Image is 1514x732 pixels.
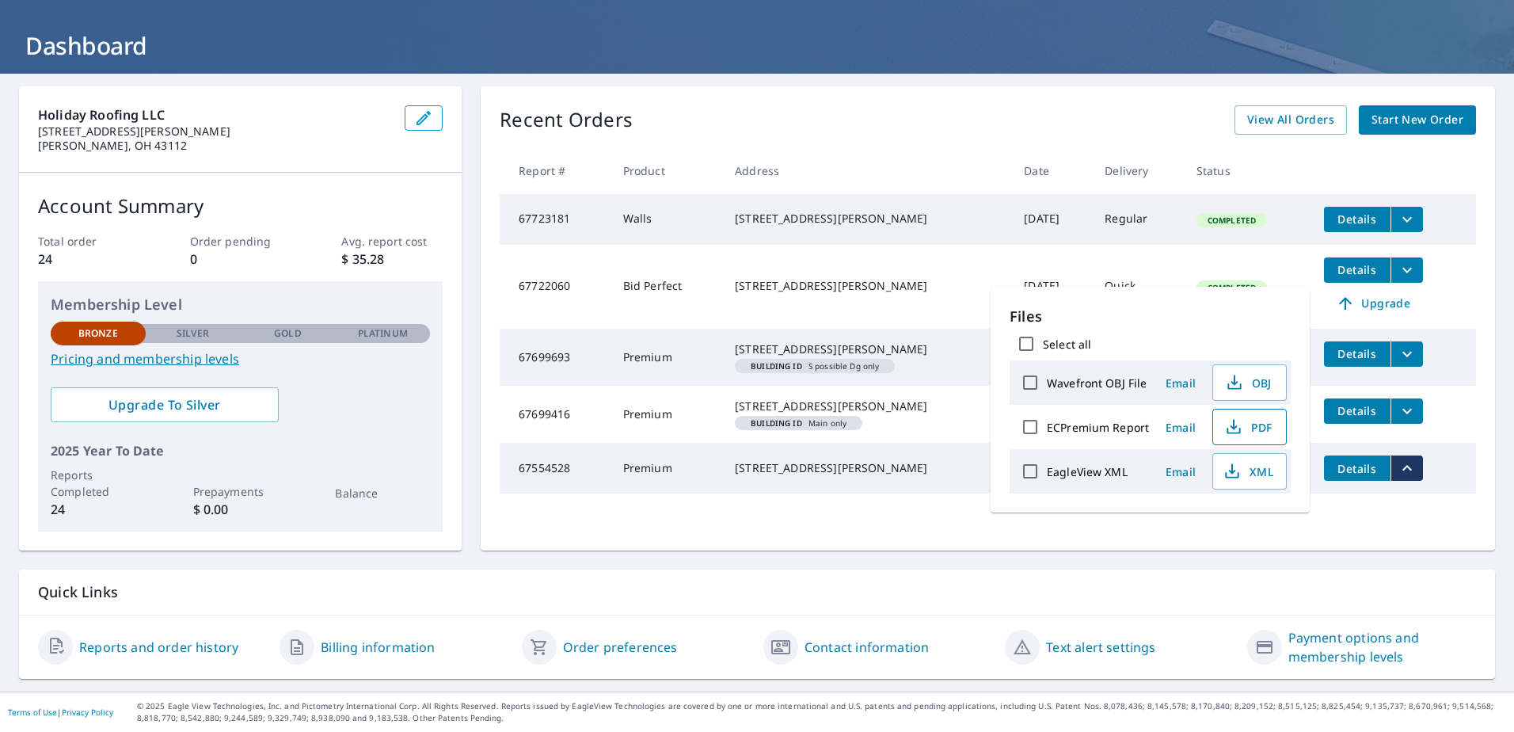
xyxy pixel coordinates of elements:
span: Email [1162,376,1200,391]
button: detailsBtn-67699693 [1324,341,1390,367]
span: S possible Dg only [741,362,888,370]
span: Details [1333,346,1381,361]
p: Holiday roofing LLC [38,105,392,124]
a: Terms of Use [8,707,57,718]
p: 0 [190,250,291,269]
button: detailsBtn-67722060 [1324,257,1390,283]
span: Email [1162,464,1200,479]
td: Walls [611,194,722,245]
p: Quick Links [38,582,1476,602]
p: 24 [38,250,139,269]
span: Start New Order [1371,110,1463,130]
a: View All Orders [1234,105,1347,135]
p: Bronze [78,326,118,341]
p: 2025 Year To Date [51,441,430,460]
td: 67554528 [500,443,611,494]
p: Prepayments [193,483,288,500]
button: filesDropdownBtn-67699693 [1390,341,1423,367]
span: Email [1162,420,1200,435]
button: Email [1155,371,1206,395]
td: 67723181 [500,194,611,245]
td: Premium [611,443,722,494]
button: PDF [1212,409,1287,445]
p: Total order [38,233,139,250]
a: Start New Order [1359,105,1476,135]
a: Payment options and membership levels [1288,628,1476,666]
span: Completed [1198,282,1265,293]
button: detailsBtn-67699416 [1324,398,1390,424]
p: Balance [335,485,430,501]
span: XML [1223,462,1273,481]
a: Billing information [321,638,435,657]
th: Status [1184,147,1311,194]
td: [DATE] [1011,194,1092,245]
label: ECPremium Report [1047,420,1149,435]
p: Recent Orders [500,105,633,135]
td: [DATE] [1011,245,1092,329]
a: Order preferences [563,638,678,657]
span: Details [1333,403,1381,418]
a: Privacy Policy [62,707,113,718]
button: Email [1155,459,1206,484]
label: Wavefront OBJ File [1047,376,1147,391]
button: detailsBtn-67554528 [1324,456,1390,481]
button: Email [1155,415,1206,440]
button: filesDropdownBtn-67723181 [1390,207,1423,232]
p: Membership Level [51,294,430,315]
label: Select all [1043,337,1091,352]
td: 67722060 [500,245,611,329]
span: View All Orders [1247,110,1334,130]
a: Pricing and membership levels [51,349,430,368]
p: Platinum [358,326,408,341]
button: XML [1212,453,1287,490]
th: Delivery [1092,147,1184,194]
p: Avg. report cost [341,233,443,250]
p: Order pending [190,233,291,250]
div: [STREET_ADDRESS][PERSON_NAME] [735,211,999,227]
span: OBJ [1223,373,1273,392]
td: 67699693 [500,329,611,386]
th: Date [1011,147,1092,194]
span: Details [1333,262,1381,277]
p: Reports Completed [51,467,146,500]
span: Details [1333,461,1381,476]
button: detailsBtn-67723181 [1324,207,1390,232]
p: Files [1010,306,1291,327]
td: Regular [1092,194,1184,245]
a: Contact information [805,638,929,657]
span: Upgrade [1333,294,1413,313]
button: filesDropdownBtn-67722060 [1390,257,1423,283]
p: | [8,707,113,717]
span: Main only [741,419,856,427]
div: [STREET_ADDRESS][PERSON_NAME] [735,278,999,294]
span: Upgrade To Silver [63,396,266,414]
td: Quick [1092,245,1184,329]
p: [PERSON_NAME], OH 43112 [38,139,392,153]
em: Building ID [751,419,802,427]
div: [STREET_ADDRESS][PERSON_NAME] [735,460,999,476]
td: Premium [611,329,722,386]
td: Bid Perfect [611,245,722,329]
p: $ 35.28 [341,250,443,269]
th: Report # [500,147,611,194]
div: [STREET_ADDRESS][PERSON_NAME] [735,398,999,414]
p: Gold [274,326,301,341]
span: PDF [1223,417,1273,437]
div: [STREET_ADDRESS][PERSON_NAME] [735,341,999,357]
span: Completed [1198,215,1265,226]
p: © 2025 Eagle View Technologies, Inc. and Pictometry International Corp. All Rights Reserved. Repo... [137,700,1506,724]
button: filesDropdownBtn-67554528 [1390,456,1423,481]
p: Silver [177,326,210,341]
button: OBJ [1212,364,1287,401]
a: Text alert settings [1046,638,1155,657]
span: Details [1333,212,1381,227]
th: Address [722,147,1011,194]
p: $ 0.00 [193,500,288,519]
th: Product [611,147,722,194]
td: Premium [611,386,722,443]
p: Account Summary [38,192,443,220]
p: [STREET_ADDRESS][PERSON_NAME] [38,124,392,139]
td: 67699416 [500,386,611,443]
label: EagleView XML [1047,464,1128,479]
h1: Dashboard [19,29,1495,62]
